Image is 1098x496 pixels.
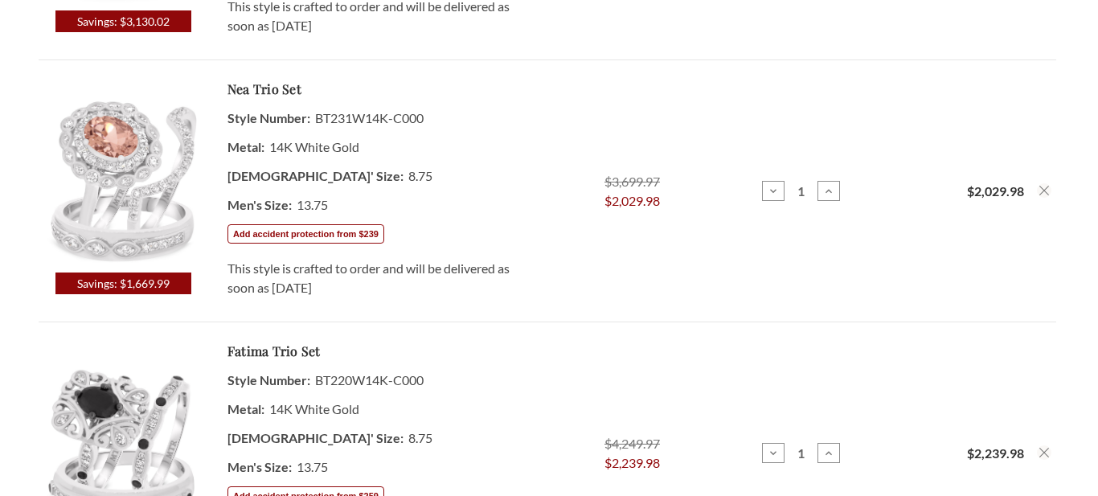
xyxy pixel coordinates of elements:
dd: 13.75 [227,191,528,219]
span: $2,239.98 [604,453,660,473]
dt: Metal: [227,395,264,424]
strong: $2,029.98 [967,183,1024,199]
a: Nea Trio Set [227,80,301,99]
span: $3,699.97 [604,174,660,189]
button: Remove Fatima 1 3/4 ct tw. Oval Solitaire Trio Set 14K White Gold from cart [1037,445,1051,460]
input: Nea 1 3/4 Carat T.W. Morganite and Diamond Trio Matching Wedding Ring Set 14K White Gold [787,183,815,199]
span: Savings: $1,669.99 [55,273,191,294]
span: $2,029.98 [604,191,660,211]
dd: 13.75 [227,453,528,482]
span: $4,249.97 [604,436,660,451]
dd: 14K White Gold [227,395,528,424]
a: Fatima Trio Set [227,342,321,361]
button: Remove Nea 1 3/4 Carat T.W. Morganite and Diamond Trio Matching Wedding Ring Set 14K White Gold f... [1037,183,1051,198]
dd: BT220W14K-C000 [227,366,528,395]
dt: [DEMOGRAPHIC_DATA]' Size: [227,162,404,191]
dt: Men's Size: [227,191,292,219]
dt: Metal: [227,133,264,162]
dt: Men's Size: [227,453,292,482]
dt: Style Number: [227,366,310,395]
dt: Style Number: [227,104,310,133]
img: Photo of Nea 1 3/4 ct tw. Fancy Solitaire Trio Set 14K White Gold [BT231W-C000] [39,88,208,273]
span: This style is crafted to order and will be delivered as soon as [DATE] [227,258,510,297]
strong: $2,239.98 [967,445,1024,461]
a: Savings: $1,669.99 [39,88,208,294]
dd: 14K White Gold [227,133,528,162]
input: Fatima 1 3/4 ct tw. Oval Solitaire Trio Set 14K White Gold [787,445,815,461]
dd: BT231W14K-C000 [227,104,528,133]
span: Savings: $3,130.02 [55,10,191,32]
dt: [DEMOGRAPHIC_DATA]' Size: [227,424,404,453]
